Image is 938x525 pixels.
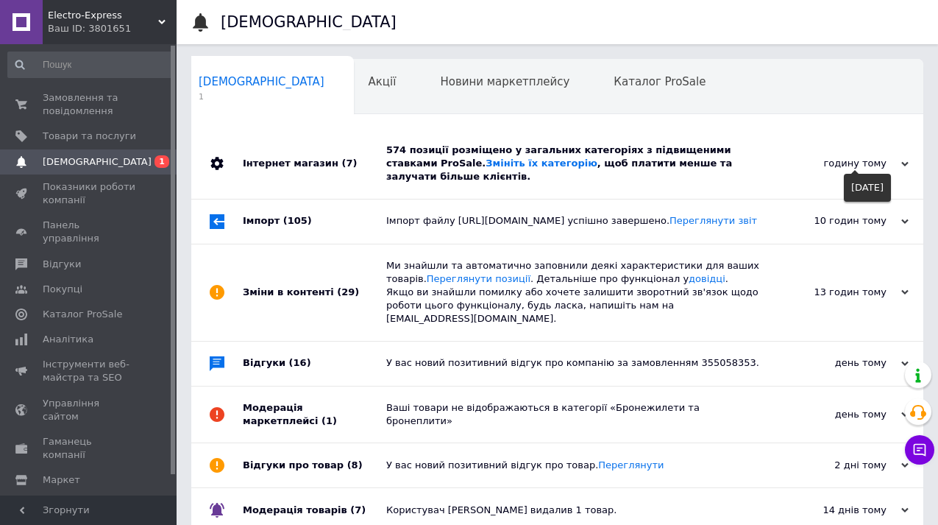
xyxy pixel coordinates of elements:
[350,504,366,515] span: (7)
[689,273,725,284] a: довідці
[43,180,136,207] span: Показники роботи компанії
[761,356,909,370] div: день тому
[669,215,757,226] a: Переглянути звіт
[761,286,909,299] div: 13 годин тому
[761,504,909,517] div: 14 днів тому
[386,144,761,184] div: 574 позиції розміщено у загальних категоріях з підвищеними ставками ProSale. , щоб платити менше ...
[761,214,909,228] div: 10 годин тому
[7,52,174,78] input: Пошук
[289,357,311,368] span: (16)
[43,333,93,346] span: Аналітика
[43,397,136,423] span: Управління сайтом
[761,408,909,421] div: день тому
[486,158,597,169] a: Змініть їх категорію
[337,286,359,297] span: (29)
[43,219,136,245] span: Панель управління
[905,435,934,465] button: Чат з покупцем
[347,459,363,471] span: (8)
[243,129,386,199] div: Інтернет магазин
[43,308,122,321] span: Каталог ProSale
[427,273,530,284] a: Переглянути позиції
[43,358,136,384] span: Інструменти веб-майстра та SEO
[386,259,761,326] div: Ми знайшли та автоматично заповнили деякі характеристики для ваших товарів. . Детальніше про функ...
[386,504,761,517] div: Користувач [PERSON_NAME] видалив 1 товар.
[43,155,152,169] span: [DEMOGRAPHIC_DATA]
[598,459,664,471] a: Переглянути
[386,401,761,428] div: Ваші товари не відображаються в категорії «Бронежилети та бронеплити»
[243,342,386,386] div: Відгуки
[43,435,136,462] span: Гаманець компанії
[154,155,169,168] span: 1
[199,91,324,102] span: 1
[43,258,81,271] span: Відгуки
[243,200,386,244] div: Імпорт
[761,459,909,472] div: 2 дні тому
[386,459,761,472] div: У вас новий позитивний відгук про товар.
[440,75,569,88] span: Новини маркетплейсу
[243,244,386,341] div: Зміни в контенті
[386,214,761,228] div: Імпорт файлу [URL][DOMAIN_NAME] успішно завершено.
[341,158,357,169] span: (7)
[761,157,909,170] div: годину тому
[283,215,312,226] span: (105)
[43,91,136,118] span: Замовлення та повідомлення
[614,75,706,88] span: Каталог ProSale
[43,283,82,296] span: Покупці
[199,75,324,88] span: [DEMOGRAPHIC_DATA]
[243,443,386,487] div: Відгуки про товар
[369,75,397,88] span: Акції
[321,415,337,426] span: (1)
[386,356,761,370] div: У вас новий позитивний відгук про компанію за замовленням 355058353.
[844,174,891,202] div: [DATE]
[43,473,80,487] span: Маркет
[221,13,397,31] h1: [DEMOGRAPHIC_DATA]
[243,387,386,443] div: Модерація маркетплейсі
[48,22,177,35] div: Ваш ID: 3801651
[43,130,136,143] span: Товари та послуги
[48,9,158,22] span: Electro-Express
